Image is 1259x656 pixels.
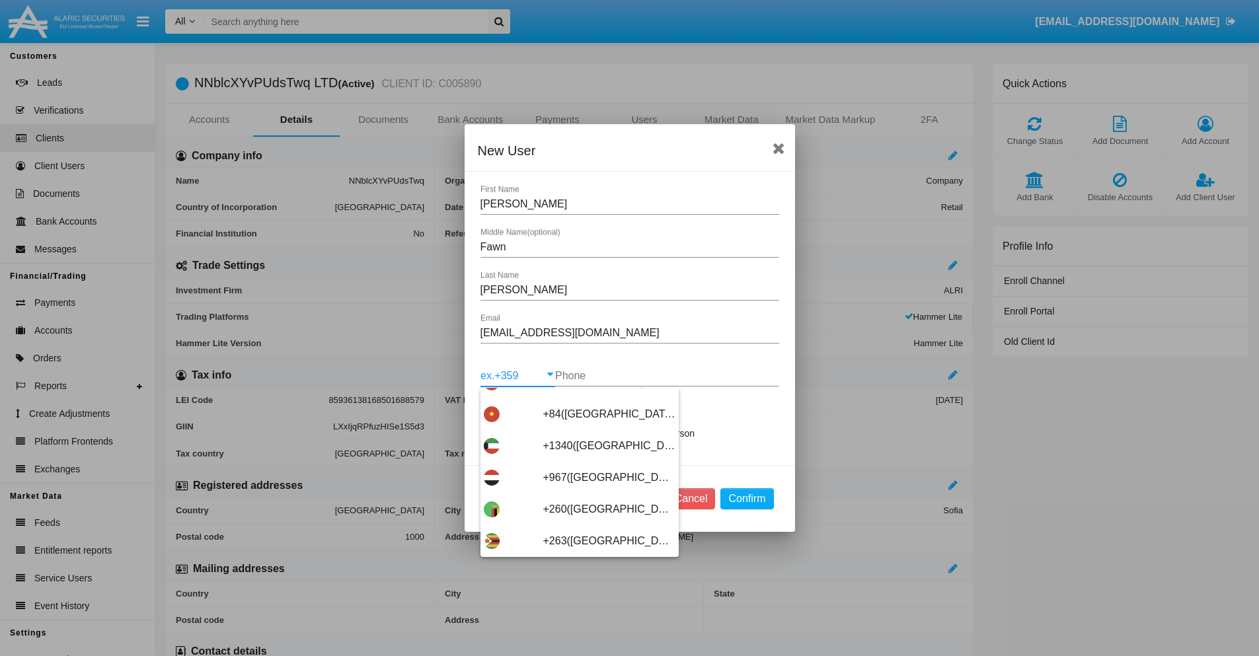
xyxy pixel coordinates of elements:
div: New User [478,140,782,161]
span: +967([GEOGRAPHIC_DATA]) [543,462,675,493]
span: +84([GEOGRAPHIC_DATA]) [543,398,675,430]
button: Confirm [720,488,773,509]
span: +260([GEOGRAPHIC_DATA]) [543,493,675,525]
button: Cancel [667,488,716,509]
span: +263([GEOGRAPHIC_DATA]) [543,525,675,557]
span: +1340([GEOGRAPHIC_DATA], [GEOGRAPHIC_DATA]) [543,430,675,462]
